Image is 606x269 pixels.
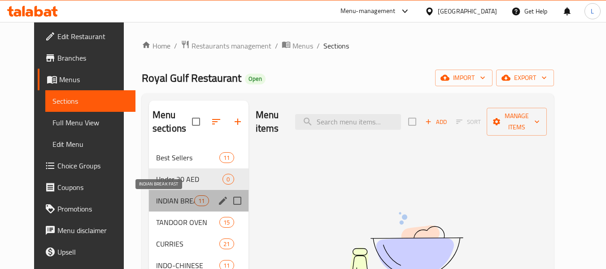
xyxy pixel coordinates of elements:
[57,225,128,236] span: Menu disclaimer
[52,96,128,106] span: Sections
[52,117,128,128] span: Full Menu View
[245,74,266,84] div: Open
[256,108,284,135] h2: Menu items
[142,40,170,51] a: Home
[57,203,128,214] span: Promotions
[59,74,128,85] span: Menus
[45,112,135,133] a: Full Menu View
[216,194,230,207] button: edit
[156,174,223,185] span: Under 30 AED
[219,217,234,228] div: items
[156,152,219,163] span: Best Sellers
[223,175,233,184] span: 0
[442,72,485,84] span: import
[340,6,396,17] div: Menu-management
[496,70,554,86] button: export
[220,154,233,162] span: 11
[292,40,313,51] span: Menus
[38,220,135,241] a: Menu disclaimer
[38,155,135,176] a: Choice Groups
[38,198,135,220] a: Promotions
[503,72,547,84] span: export
[142,68,241,88] span: Royal Gulf Restaurant
[45,133,135,155] a: Edit Menu
[195,197,208,205] span: 11
[494,110,540,133] span: Manage items
[149,147,249,168] div: Best Sellers11
[222,174,234,185] div: items
[149,233,249,255] div: CURRIES21
[591,6,594,16] span: L
[187,112,205,131] span: Select all sections
[219,238,234,249] div: items
[174,40,177,51] li: /
[220,240,233,248] span: 21
[149,190,249,212] div: INDIAN BREAK FAST11edit
[142,40,554,52] nav: breadcrumb
[282,40,313,52] a: Menus
[295,114,401,130] input: search
[149,168,249,190] div: Under 30 AED0
[57,31,128,42] span: Edit Restaurant
[38,69,135,90] a: Menus
[156,217,219,228] span: TANDOOR OVEN
[149,212,249,233] div: TANDOOR OVEN15
[275,40,278,51] li: /
[220,218,233,227] span: 15
[438,6,497,16] div: [GEOGRAPHIC_DATA]
[38,241,135,263] a: Upsell
[192,40,271,51] span: Restaurants management
[57,53,128,63] span: Branches
[450,115,487,129] span: Sort items
[245,75,266,83] span: Open
[45,90,135,112] a: Sections
[422,115,450,129] span: Add item
[435,70,493,86] button: import
[181,40,271,52] a: Restaurants management
[194,195,209,206] div: items
[487,108,547,136] button: Manage items
[227,111,249,132] button: Add section
[52,139,128,150] span: Edit Menu
[38,176,135,198] a: Coupons
[153,108,192,135] h2: Menu sections
[219,152,234,163] div: items
[57,247,128,257] span: Upsell
[422,115,450,129] button: Add
[156,195,194,206] span: INDIAN BREAK FAST
[38,26,135,47] a: Edit Restaurant
[38,47,135,69] a: Branches
[323,40,349,51] span: Sections
[317,40,320,51] li: /
[57,160,128,171] span: Choice Groups
[57,182,128,193] span: Coupons
[205,111,227,132] span: Sort sections
[156,238,219,249] span: CURRIES
[424,117,448,127] span: Add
